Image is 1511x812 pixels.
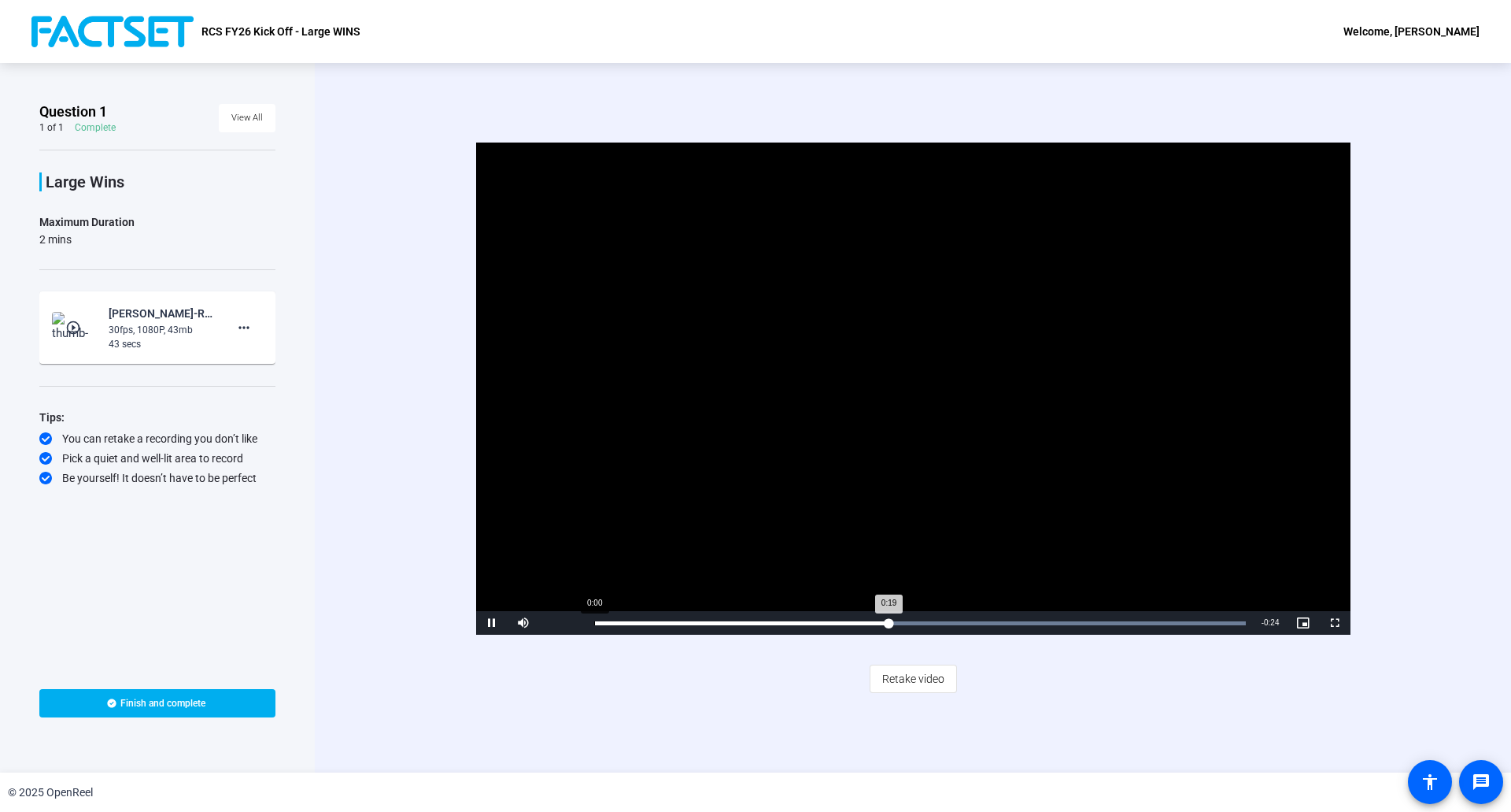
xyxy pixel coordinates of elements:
[508,611,539,635] button: Mute
[1319,611,1350,635] button: Fullscreen
[476,611,508,635] button: Pause
[109,337,214,351] div: 43 secs
[476,143,1350,635] div: Video Player
[8,784,93,801] div: © 2025 OpenReel
[75,121,116,134] div: Complete
[109,304,214,323] div: [PERSON_NAME]-RCS FY26 Kick Off - Large WINS-RCS FY26 Kick Off - Large WINS-1756999394135-webcam
[109,323,214,337] div: 30fps, 1080P, 43mb
[594,621,1246,625] div: Progress Bar
[39,689,275,717] button: Finish and complete
[39,408,275,427] div: Tips:
[39,232,135,247] div: 2 mins
[1472,773,1491,792] mat-icon: message
[52,312,98,343] img: thumb-nail
[870,665,957,693] button: Retake video
[39,213,135,232] div: Maximum Duration
[39,121,64,134] div: 1 of 1
[235,318,253,337] mat-icon: more_horiz
[201,22,360,41] p: RCS FY26 Kick Off - Large WINS
[1287,611,1319,635] button: Picture-in-Picture
[39,102,107,121] span: Question 1
[39,450,275,466] div: Pick a quiet and well-lit area to record
[39,431,275,447] div: You can retake a recording you don’t like
[219,104,275,132] button: View All
[39,470,275,486] div: Be yourself! It doesn’t have to be perfect
[31,16,194,47] img: OpenReel logo
[46,172,275,191] p: Large Wins
[1420,773,1439,792] mat-icon: accessibility
[1343,22,1480,41] div: Welcome, [PERSON_NAME]
[882,664,944,694] span: Retake video
[231,106,263,130] span: View All
[1262,618,1264,627] span: -
[120,697,205,710] span: Finish and complete
[65,320,84,336] mat-icon: play_circle_outline
[1264,618,1279,627] span: 0:24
